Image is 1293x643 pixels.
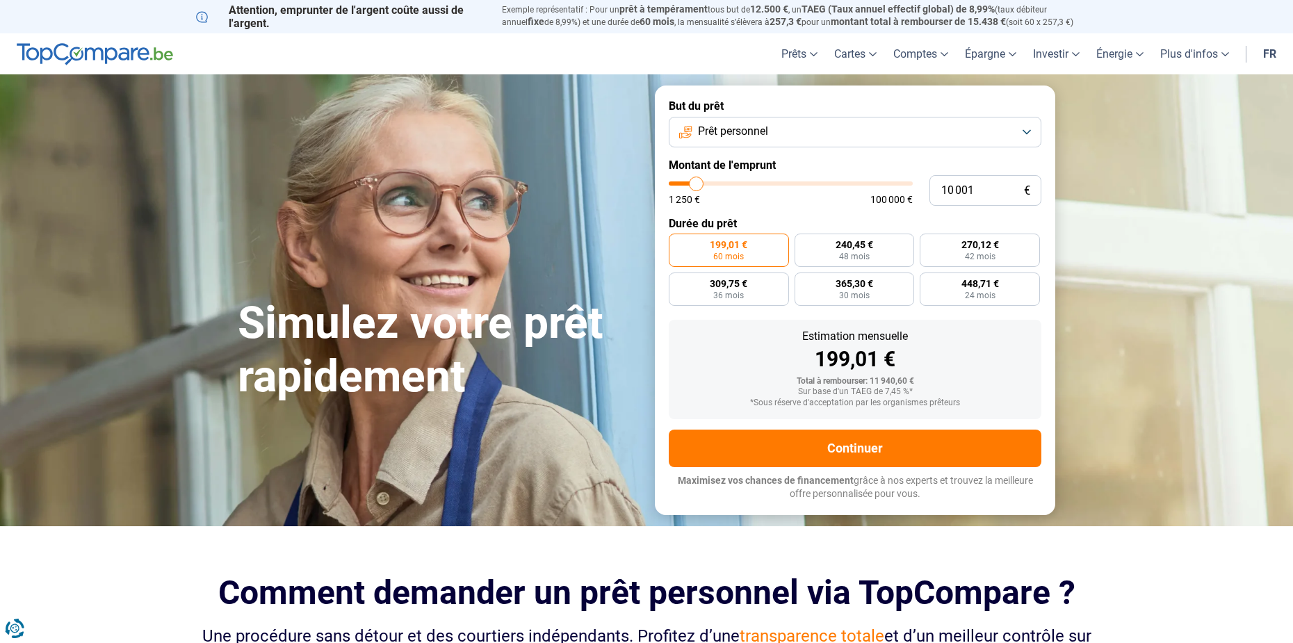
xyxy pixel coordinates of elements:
[502,3,1097,29] p: Exemple représentatif : Pour un tous but de , un (taux débiteur annuel de 8,99%) et une durée de ...
[1152,33,1237,74] a: Plus d'infos
[669,117,1041,147] button: Prêt personnel
[885,33,957,74] a: Comptes
[678,475,854,486] span: Maximisez vos chances de financement
[802,3,995,15] span: TAEG (Taux annuel effectif global) de 8,99%
[710,279,747,288] span: 309,75 €
[770,16,802,27] span: 257,3 €
[839,291,870,300] span: 30 mois
[710,240,747,250] span: 199,01 €
[713,291,744,300] span: 36 mois
[961,279,999,288] span: 448,71 €
[669,430,1041,467] button: Continuer
[961,240,999,250] span: 270,12 €
[669,99,1041,113] label: But du prêt
[713,252,744,261] span: 60 mois
[196,3,485,30] p: Attention, emprunter de l'argent coûte aussi de l'argent.
[680,349,1030,370] div: 199,01 €
[965,291,995,300] span: 24 mois
[1025,33,1088,74] a: Investir
[826,33,885,74] a: Cartes
[669,195,700,204] span: 1 250 €
[750,3,788,15] span: 12.500 €
[957,33,1025,74] a: Épargne
[680,387,1030,397] div: Sur base d'un TAEG de 7,45 %*
[619,3,708,15] span: prêt à tempérament
[773,33,826,74] a: Prêts
[836,279,873,288] span: 365,30 €
[1088,33,1152,74] a: Énergie
[669,474,1041,501] p: grâce à nos experts et trouvez la meilleure offre personnalisée pour vous.
[836,240,873,250] span: 240,45 €
[669,158,1041,172] label: Montant de l'emprunt
[831,16,1006,27] span: montant total à rembourser de 15.438 €
[1024,185,1030,197] span: €
[669,217,1041,230] label: Durée du prêt
[870,195,913,204] span: 100 000 €
[238,297,638,404] h1: Simulez votre prêt rapidement
[698,124,768,139] span: Prêt personnel
[965,252,995,261] span: 42 mois
[680,398,1030,408] div: *Sous réserve d'acceptation par les organismes prêteurs
[17,43,173,65] img: TopCompare
[839,252,870,261] span: 48 mois
[680,331,1030,342] div: Estimation mensuelle
[1255,33,1285,74] a: fr
[528,16,544,27] span: fixe
[680,377,1030,386] div: Total à rembourser: 11 940,60 €
[640,16,674,27] span: 60 mois
[196,573,1097,612] h2: Comment demander un prêt personnel via TopCompare ?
